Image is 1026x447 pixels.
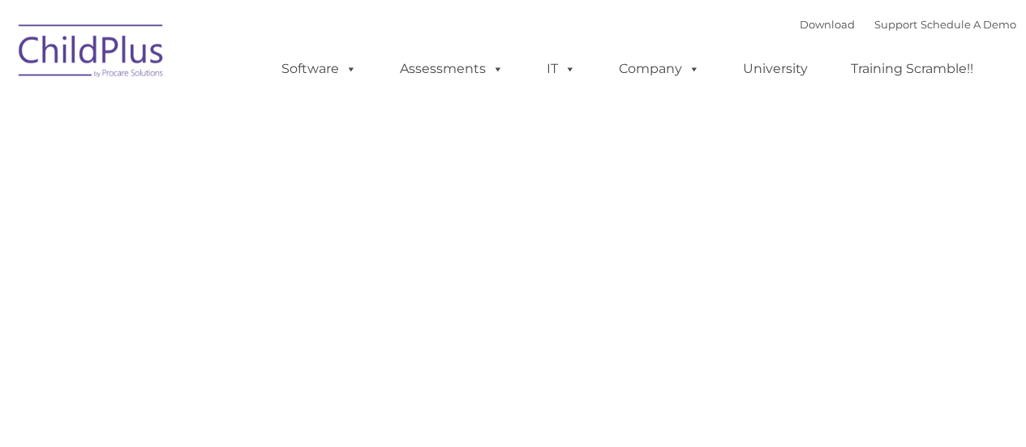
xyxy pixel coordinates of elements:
[265,53,373,85] a: Software
[603,53,716,85] a: Company
[921,18,1016,31] a: Schedule A Demo
[835,53,990,85] a: Training Scramble!!
[874,18,917,31] a: Support
[530,53,592,85] a: IT
[11,13,173,94] img: ChildPlus by Procare Solutions
[800,18,1016,31] font: |
[384,53,520,85] a: Assessments
[800,18,855,31] a: Download
[727,53,824,85] a: University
